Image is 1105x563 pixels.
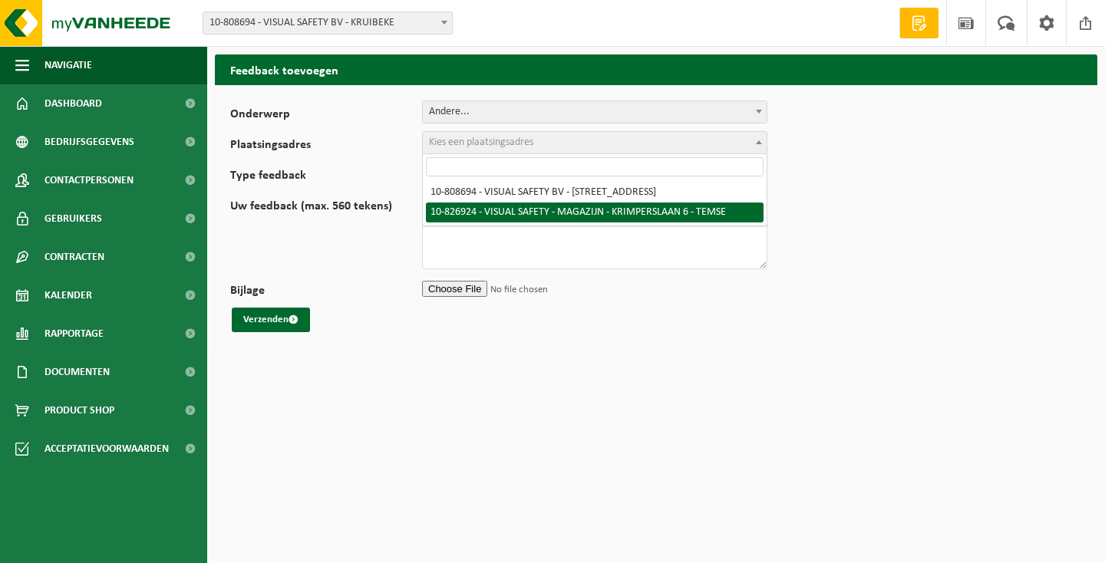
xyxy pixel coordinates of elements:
[203,12,453,35] span: 10-808694 - VISUAL SAFETY BV - KRUIBEKE
[45,391,114,430] span: Product Shop
[45,430,169,468] span: Acceptatievoorwaarden
[45,199,102,238] span: Gebruikers
[429,137,533,148] span: Kies een plaatsingsadres
[426,202,764,222] li: 10-826924 - VISUAL SAFETY - MAGAZIJN - KRIMPERSLAAN 6 - TEMSE
[230,139,422,154] label: Plaatsingsadres
[230,200,422,269] label: Uw feedback (max. 560 tekens)
[426,183,764,202] li: 10-808694 - VISUAL SAFETY BV - [STREET_ADDRESS]
[230,108,422,123] label: Onderwerp
[232,308,310,332] button: Verzenden
[230,170,422,185] label: Type feedback
[230,285,422,300] label: Bijlage
[45,238,104,276] span: Contracten
[203,12,452,34] span: 10-808694 - VISUAL SAFETY BV - KRUIBEKE
[45,46,92,84] span: Navigatie
[215,54,1097,84] h2: Feedback toevoegen
[45,84,102,123] span: Dashboard
[45,123,134,161] span: Bedrijfsgegevens
[45,161,134,199] span: Contactpersonen
[45,314,104,353] span: Rapportage
[45,353,110,391] span: Documenten
[423,101,767,123] span: Andere...
[422,100,767,123] span: Andere...
[45,276,92,314] span: Kalender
